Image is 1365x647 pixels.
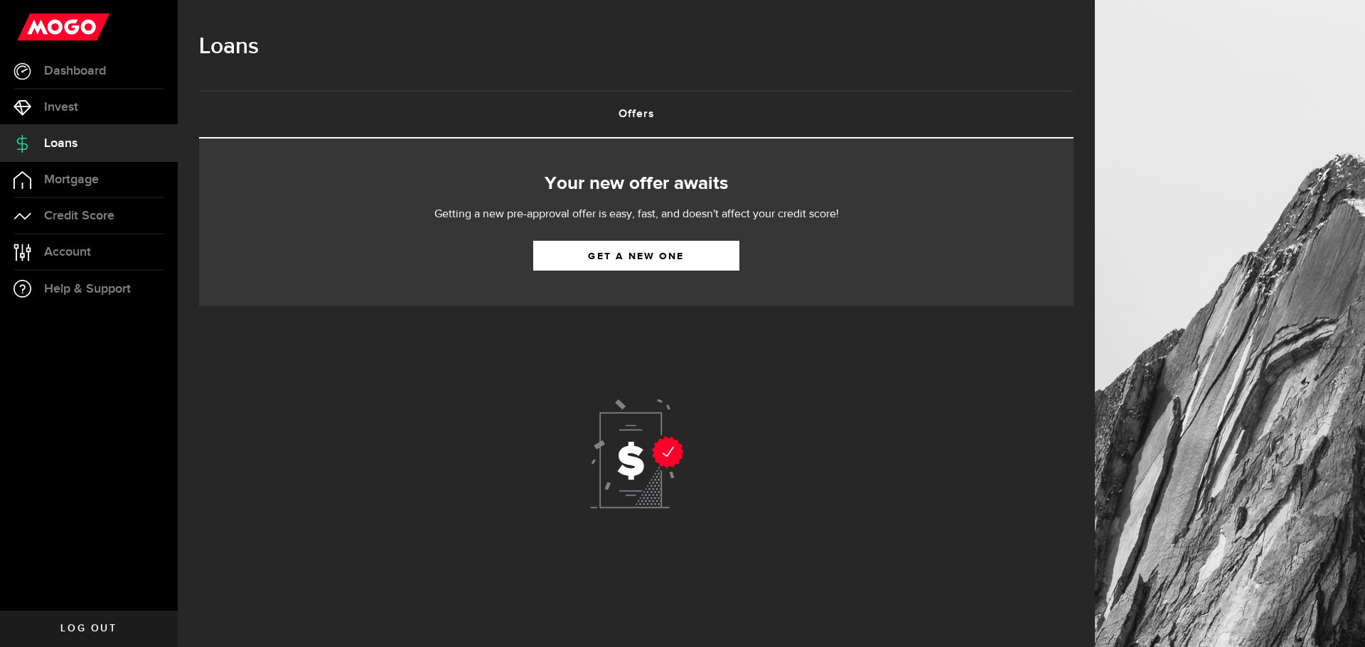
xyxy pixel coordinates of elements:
[44,101,78,114] span: Invest
[199,28,1074,65] h1: Loans
[533,241,739,271] a: Get a new one
[44,210,114,222] span: Credit Score
[391,206,882,223] p: Getting a new pre-approval offer is easy, fast, and doesn't affect your credit score!
[60,624,117,634] span: Log out
[44,283,131,295] span: Help & Support
[220,169,1052,199] h2: Your new offer awaits
[44,246,91,259] span: Account
[199,92,1074,137] a: Offers
[44,137,77,150] span: Loans
[44,65,106,77] span: Dashboard
[44,173,99,186] span: Mortgage
[1305,587,1365,647] iframe: LiveChat chat widget
[199,90,1074,138] ul: Tabs Navigation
